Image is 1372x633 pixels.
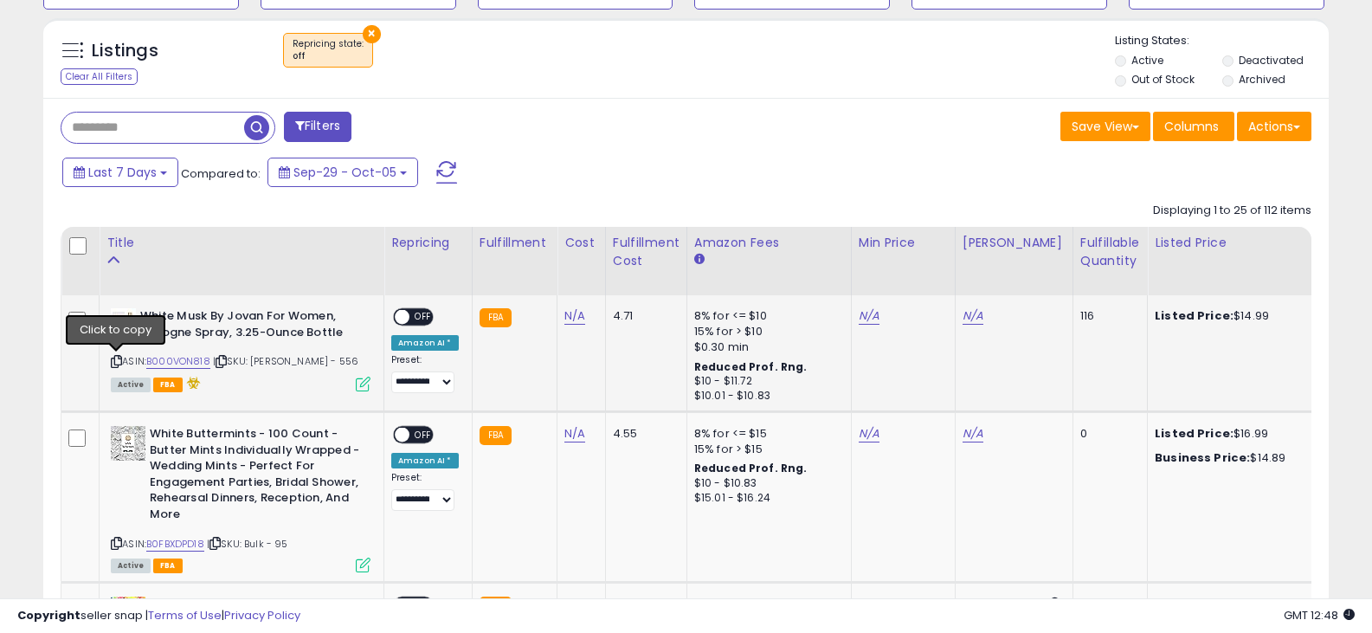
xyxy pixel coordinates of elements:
[17,607,81,623] strong: Copyright
[1153,203,1311,219] div: Displaying 1 to 25 of 112 items
[391,453,459,468] div: Amazon AI *
[564,234,598,252] div: Cost
[564,307,585,325] a: N/A
[62,158,178,187] button: Last 7 Days
[1131,53,1163,68] label: Active
[88,164,157,181] span: Last 7 Days
[694,252,705,268] small: Amazon Fees.
[1239,53,1304,68] label: Deactivated
[111,426,145,461] img: 51MK7qlG4GL._SL40_.jpg
[181,165,261,182] span: Compared to:
[1239,72,1285,87] label: Archived
[111,308,136,343] img: 31kyM83giFL._SL40_.jpg
[694,461,808,475] b: Reduced Prof. Rng.
[694,359,808,374] b: Reduced Prof. Rng.
[293,37,364,63] span: Repricing state :
[1060,112,1150,141] button: Save View
[1153,112,1234,141] button: Columns
[694,476,838,491] div: $10 - $10.83
[153,559,183,573] span: FBA
[694,308,838,324] div: 8% for <= $10
[183,377,201,389] i: hazardous material
[1155,307,1234,324] b: Listed Price:
[1155,425,1234,442] b: Listed Price:
[1155,308,1298,324] div: $14.99
[1155,426,1298,442] div: $16.99
[146,537,204,552] a: B0FBXDPD18
[391,234,465,252] div: Repricing
[224,607,300,623] a: Privacy Policy
[480,426,512,445] small: FBA
[694,324,838,339] div: 15% for > $10
[111,426,370,571] div: ASIN:
[963,234,1066,252] div: [PERSON_NAME]
[694,442,838,457] div: 15% for > $15
[1284,607,1355,623] span: 2025-10-13 12:48 GMT
[613,308,673,324] div: 4.71
[1155,449,1250,466] b: Business Price:
[293,164,396,181] span: Sep-29 - Oct-05
[111,378,151,392] span: All listings currently available for purchase on Amazon
[148,607,222,623] a: Terms of Use
[267,158,418,187] button: Sep-29 - Oct-05
[391,472,459,511] div: Preset:
[106,234,377,252] div: Title
[564,425,585,442] a: N/A
[1155,234,1304,252] div: Listed Price
[480,308,512,327] small: FBA
[613,234,680,270] div: Fulfillment Cost
[61,68,138,85] div: Clear All Filters
[694,234,844,252] div: Amazon Fees
[293,50,364,62] div: off
[391,354,459,393] div: Preset:
[391,335,459,351] div: Amazon AI *
[859,425,879,442] a: N/A
[1080,426,1134,442] div: 0
[146,354,210,369] a: B000VON818
[613,426,673,442] div: 4.55
[1155,450,1298,466] div: $14.89
[694,339,838,355] div: $0.30 min
[963,425,983,442] a: N/A
[1115,33,1329,49] p: Listing States:
[1237,112,1311,141] button: Actions
[859,234,948,252] div: Min Price
[694,491,838,506] div: $15.01 - $16.24
[409,428,437,442] span: OFF
[153,378,183,392] span: FBA
[480,234,550,252] div: Fulfillment
[207,537,288,551] span: | SKU: Bulk - 95
[859,307,879,325] a: N/A
[694,426,838,442] div: 8% for <= $15
[111,559,151,573] span: All listings currently available for purchase on Amazon
[150,426,360,526] b: White Buttermints - 100 Count - Butter Mints Individually Wrapped - Wedding Mints - Perfect For E...
[363,25,381,43] button: ×
[284,112,351,142] button: Filters
[140,308,351,345] b: White Musk By Jovan For Women, Cologne Spray, 3.25-Ounce Bottle
[1080,308,1134,324] div: 116
[213,354,358,368] span: | SKU: [PERSON_NAME] - 556
[963,307,983,325] a: N/A
[694,374,838,389] div: $10 - $11.72
[111,308,370,390] div: ASIN:
[92,39,158,63] h5: Listings
[694,389,838,404] div: $10.01 - $10.83
[17,608,300,624] div: seller snap | |
[1080,234,1140,270] div: Fulfillable Quantity
[1164,118,1219,135] span: Columns
[1131,72,1195,87] label: Out of Stock
[409,310,437,325] span: OFF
